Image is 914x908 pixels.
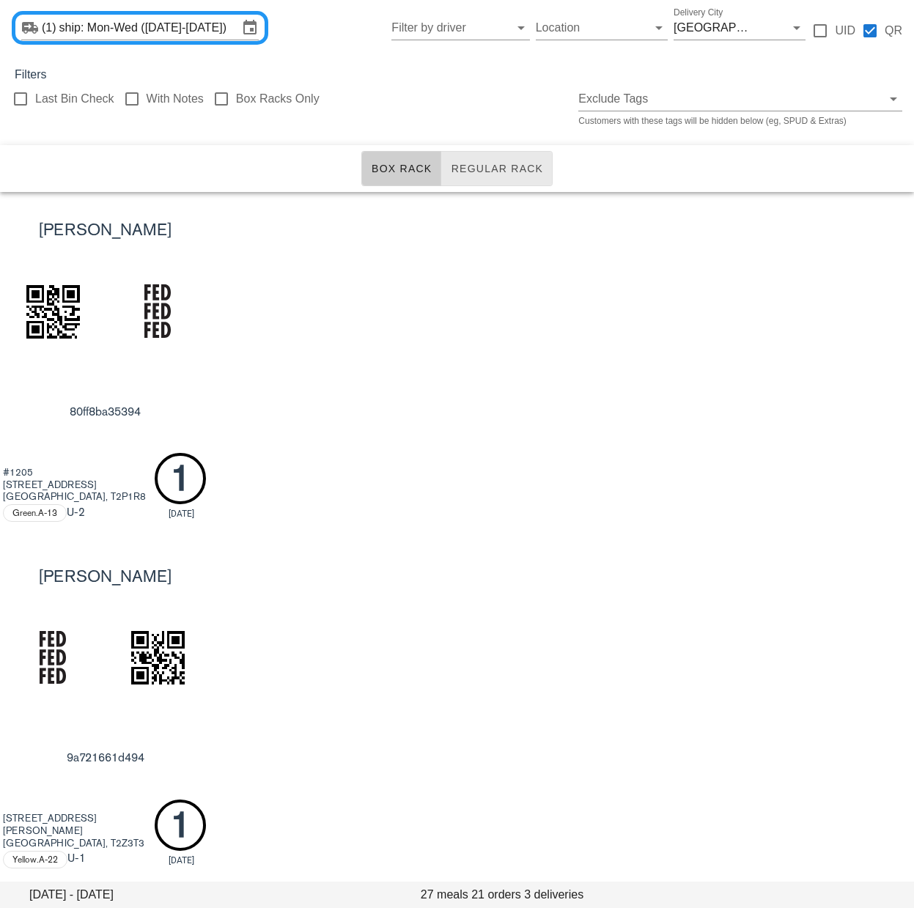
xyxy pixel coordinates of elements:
[450,163,543,174] span: Regular Rack
[3,467,155,479] div: #1205
[236,92,320,106] label: Box Racks Only
[361,151,442,186] button: Box Rack
[578,117,902,125] div: Customers with these tags will be hidden below (eg, SPUD & Extras)
[674,16,806,40] div: Delivery City[GEOGRAPHIC_DATA]
[74,505,85,519] span: -2
[70,404,141,419] span: 80ff8ba35394
[147,92,204,106] label: With Notes
[441,151,553,186] button: Regular Rack
[144,284,171,338] img: FED_Logo03.1f677f86.svg
[371,163,432,174] span: Box Rack
[75,851,86,865] span: -1
[67,750,144,765] span: 9a721661d494
[16,275,89,348] img: IIAAAAASUVORK5CYII=
[391,16,529,40] div: Filter by driver
[169,855,194,865] span: [DATE]
[169,509,194,519] span: [DATE]
[536,16,668,40] div: Location
[40,631,66,684] img: FED_Logo03.1f677f86.svg
[578,87,902,111] div: Exclude Tags
[67,505,85,519] span: U
[12,505,57,521] span: Green.A-13
[12,852,58,868] span: Yellow.A-22
[42,21,59,35] div: (1)
[155,453,206,504] div: 1
[885,23,902,38] label: QR
[674,21,756,34] div: [GEOGRAPHIC_DATA]
[3,491,155,503] div: [GEOGRAPHIC_DATA], T2P1R8
[121,621,194,694] img: urovk2Gq9wAAAABJRU5ErkJggg==
[674,7,723,18] label: Delivery City
[155,800,206,851] div: 1
[67,851,86,865] span: U
[3,479,155,492] div: [STREET_ADDRESS]
[3,838,155,850] div: [GEOGRAPHIC_DATA], T2Z3T3
[835,23,855,38] label: UID
[3,813,155,837] div: [STREET_ADDRESS][PERSON_NAME]
[35,92,114,106] label: Last Bin Check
